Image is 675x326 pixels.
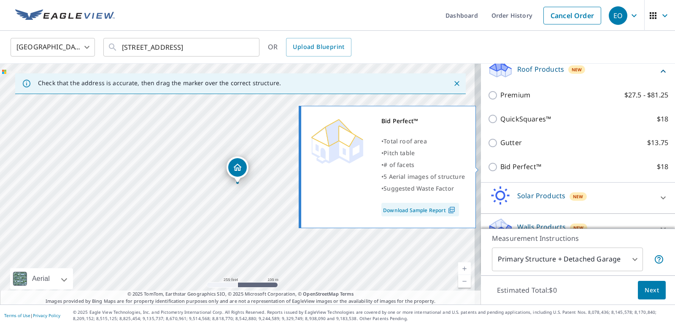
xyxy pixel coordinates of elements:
p: Estimated Total: $0 [490,281,564,299]
p: $13.75 [647,137,668,148]
a: Current Level 17, Zoom Out [458,275,471,288]
div: • [381,183,465,194]
div: Roof ProductsNew [488,59,668,83]
span: Suggested Waste Factor [383,184,454,192]
p: Premium [500,90,530,100]
p: Bid Perfect™ [500,162,541,172]
div: • [381,135,465,147]
span: New [573,193,583,200]
div: Aerial [10,268,73,289]
button: Close [451,78,462,89]
p: Check that the address is accurate, then drag the marker over the correct structure. [38,79,281,87]
span: Pitch table [383,149,415,157]
div: EO [609,6,627,25]
p: Walls Products [517,222,566,232]
button: Next [638,281,666,300]
a: Download Sample Report [381,203,459,216]
p: Gutter [500,137,522,148]
p: $18 [657,114,668,124]
a: OpenStreetMap [303,291,338,297]
a: Upload Blueprint [286,38,351,57]
span: # of facets [383,161,414,169]
p: Solar Products [517,191,565,201]
span: New [572,66,582,73]
p: Roof Products [517,64,564,74]
a: Privacy Policy [33,313,60,318]
span: New [573,224,584,231]
span: Your report will include the primary structure and a detached garage if one exists. [654,254,664,264]
div: Primary Structure + Detached Garage [492,248,643,271]
div: OR [268,38,351,57]
div: • [381,171,465,183]
div: Walls ProductsNew [488,217,668,241]
img: EV Logo [15,9,115,22]
a: Terms of Use [4,313,30,318]
p: Measurement Instructions [492,233,664,243]
div: Bid Perfect™ [381,115,465,127]
div: Solar ProductsNew [488,186,668,210]
span: Next [645,285,659,296]
a: Current Level 17, Zoom In [458,262,471,275]
img: Premium [308,115,367,166]
a: Cancel Order [543,7,601,24]
span: Total roof area [383,137,427,145]
a: Terms [340,291,354,297]
span: Upload Blueprint [293,42,344,52]
p: $27.5 - $81.25 [624,90,668,100]
p: QuickSquares™ [500,114,551,124]
div: Aerial [30,268,52,289]
img: Pdf Icon [446,206,457,214]
input: Search by address or latitude-longitude [122,35,242,59]
div: • [381,159,465,171]
p: | [4,313,60,318]
div: Dropped pin, building 1, Residential property, 157 Padova Way North Venice, FL 34275 [227,156,248,183]
div: • [381,147,465,159]
p: © 2025 Eagle View Technologies, Inc. and Pictometry International Corp. All Rights Reserved. Repo... [73,309,671,322]
span: 5 Aerial images of structure [383,172,465,181]
span: © 2025 TomTom, Earthstar Geographics SIO, © 2025 Microsoft Corporation, © [127,291,354,298]
div: [GEOGRAPHIC_DATA] [11,35,95,59]
p: $18 [657,162,668,172]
